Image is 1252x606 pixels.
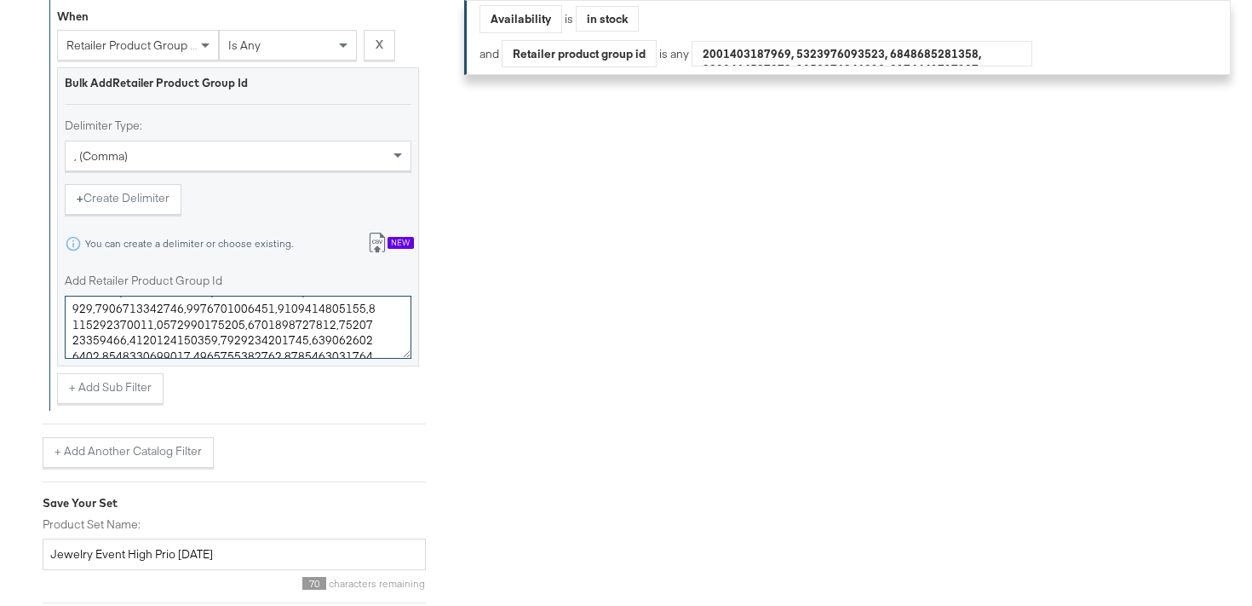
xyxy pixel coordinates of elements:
div: Bulk Add Retailer Product Group Id [65,75,411,91]
div: characters remaining [43,577,426,590]
button: X [364,30,395,61]
div: is any [657,46,692,62]
button: + Add Sub Filter [57,373,164,404]
strong: X [376,37,383,53]
button: + Add Another Catalog Filter [43,437,214,468]
div: Availability [480,6,561,32]
div: You can create a delimiter or choose existing. [84,238,294,250]
label: Product Set Name: [43,517,426,533]
span: is any [228,38,261,53]
div: and [480,40,1032,68]
span: retailer product group id [66,38,200,53]
div: in stock [577,6,638,32]
div: When [57,9,89,25]
button: +Create Delimiter [65,184,181,215]
div: 2001403187969, 5323976093523, 6848685281358, 2800464527079, 1053976246213, 9174441717187, 5826628... [692,41,1031,66]
div: is [562,11,576,27]
div: Retailer product group id [503,41,656,67]
button: New [355,228,426,260]
span: , (comma) [74,148,128,164]
input: Give your set a descriptive name [43,539,426,570]
strong: + [77,190,83,206]
textarea: 6443015720905,1144817720241,1480057080571,2515561111500,7185841044931,0721264566779,7703228799636... [65,296,411,359]
span: 70 [302,577,326,590]
div: New [388,237,414,249]
label: Delimiter Type: [65,118,411,134]
div: Save Your Set [43,495,426,511]
label: Add Retailer Product Group Id [65,273,411,289]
